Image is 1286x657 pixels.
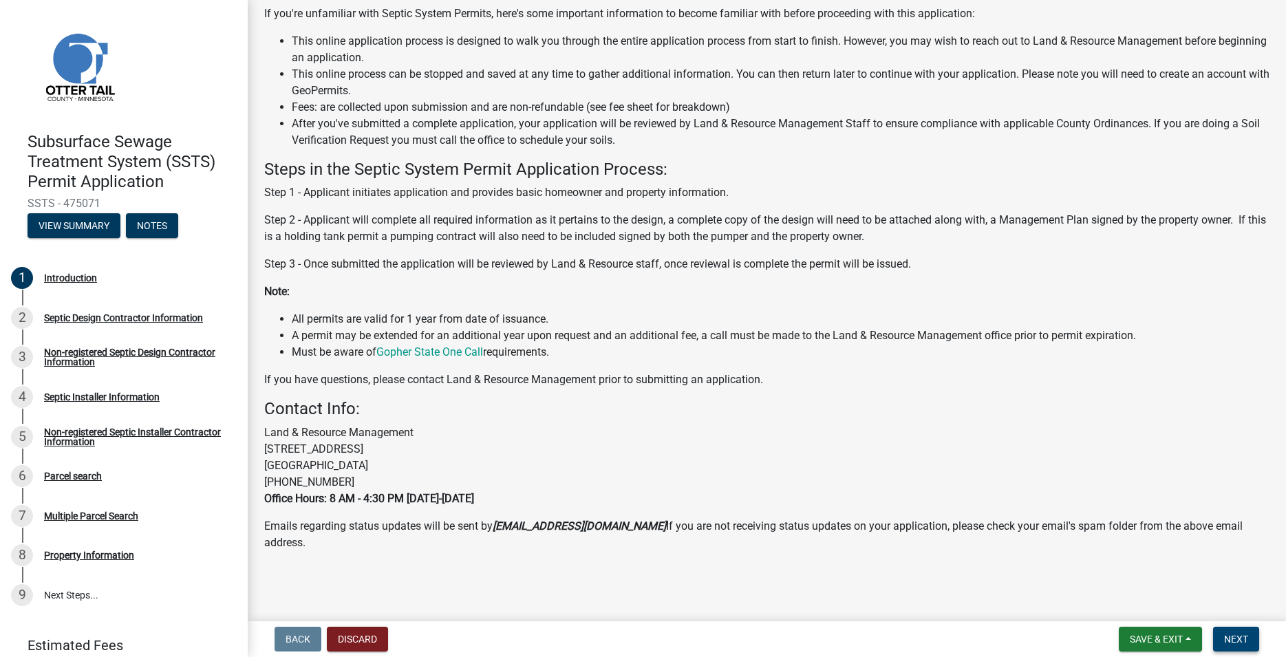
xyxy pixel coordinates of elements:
button: View Summary [28,213,120,238]
button: Back [275,627,321,651]
p: Emails regarding status updates will be sent by If you are not receiving status updates on your a... [264,518,1269,551]
div: 9 [11,584,33,606]
strong: [EMAIL_ADDRESS][DOMAIN_NAME] [493,519,666,532]
div: Septic Installer Information [44,392,160,402]
li: After you've submitted a complete application, your application will be reviewed by Land & Resour... [292,116,1269,149]
button: Save & Exit [1119,627,1202,651]
strong: Office Hours: 8 AM - 4:30 PM [DATE]-[DATE] [264,492,474,505]
div: 3 [11,346,33,368]
h4: Subsurface Sewage Treatment System (SSTS) Permit Application [28,132,237,191]
p: Step 2 - Applicant will complete all required information as it pertains to the design, a complet... [264,212,1269,245]
div: Introduction [44,273,97,283]
div: Non-registered Septic Installer Contractor Information [44,427,226,446]
li: All permits are valid for 1 year from date of issuance. [292,311,1269,327]
div: 2 [11,307,33,329]
strong: Note: [264,285,290,298]
button: Notes [126,213,178,238]
div: 6 [11,465,33,487]
div: Multiple Parcel Search [44,511,138,521]
span: Back [286,634,310,645]
img: Otter Tail County, Minnesota [28,14,131,118]
button: Next [1213,627,1259,651]
li: This online process can be stopped and saved at any time to gather additional information. You ca... [292,66,1269,99]
p: Step 1 - Applicant initiates application and provides basic homeowner and property information. [264,184,1269,201]
p: Land & Resource Management [STREET_ADDRESS] [GEOGRAPHIC_DATA] [PHONE_NUMBER] [264,424,1269,507]
button: Discard [327,627,388,651]
a: Gopher State One Call [376,345,483,358]
li: Fees: are collected upon submission and are non-refundable (see fee sheet for breakdown) [292,99,1269,116]
div: Septic Design Contractor Information [44,313,203,323]
li: A permit may be extended for an additional year upon request and an additional fee, a call must b... [292,327,1269,344]
div: 8 [11,544,33,566]
div: Parcel search [44,471,102,481]
h4: Contact Info: [264,399,1269,419]
div: 4 [11,386,33,408]
p: Step 3 - Once submitted the application will be reviewed by Land & Resource staff, once reviewal ... [264,256,1269,272]
div: Property Information [44,550,134,560]
li: Must be aware of requirements. [292,344,1269,360]
span: SSTS - 475071 [28,197,220,210]
p: If you're unfamiliar with Septic System Permits, here's some important information to become fami... [264,6,1269,22]
div: Non-registered Septic Design Contractor Information [44,347,226,367]
span: Save & Exit [1130,634,1183,645]
span: Next [1224,634,1248,645]
div: 1 [11,267,33,289]
wm-modal-confirm: Summary [28,222,120,233]
h4: Steps in the Septic System Permit Application Process: [264,160,1269,180]
div: 7 [11,505,33,527]
li: This online application process is designed to walk you through the entire application process fr... [292,33,1269,66]
wm-modal-confirm: Notes [126,222,178,233]
div: 5 [11,426,33,448]
p: If you have questions, please contact Land & Resource Management prior to submitting an application. [264,371,1269,388]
